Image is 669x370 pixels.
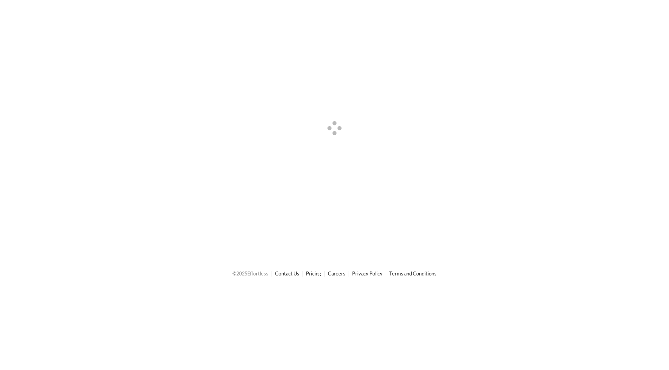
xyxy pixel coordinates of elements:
span: © 2025 Effortless [232,270,268,277]
a: Terms and Conditions [389,270,437,277]
a: Pricing [306,270,321,277]
a: Contact Us [275,270,299,277]
a: Careers [328,270,345,277]
a: Privacy Policy [352,270,383,277]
